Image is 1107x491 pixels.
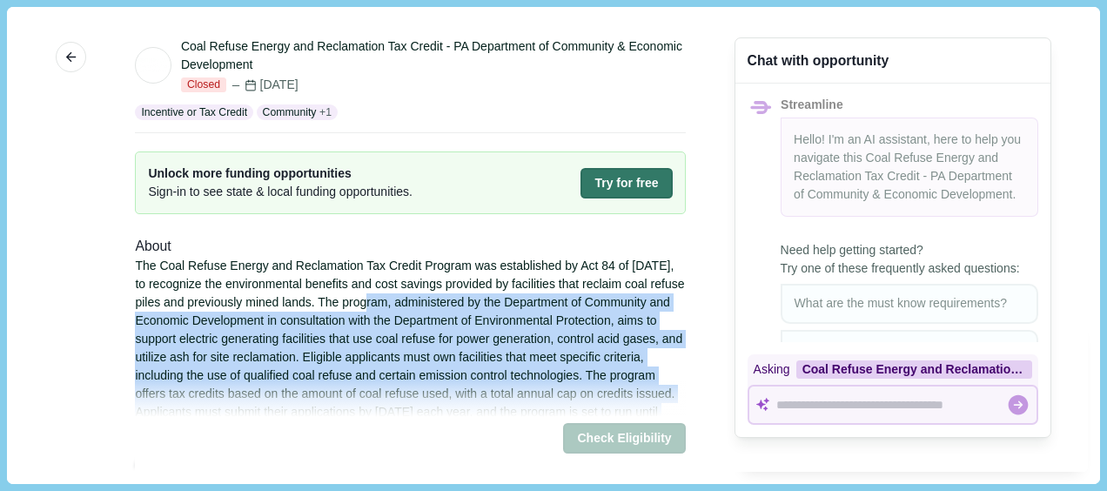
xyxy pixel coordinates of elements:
div: Asking [748,354,1038,385]
span: Sign-in to see state & local funding opportunities. [148,183,413,201]
span: Coal Refuse Energy and Reclamation Tax Credit - PA Department of Community & Economic Development [794,151,1012,201]
span: + 1 [319,104,332,120]
button: Check Eligibility [563,423,685,454]
p: Incentive or Tax Credit [141,104,247,120]
div: Coal Refuse Energy and Reclamation Tax Credit - PA Department of Community & Economic Development [796,360,1032,379]
div: Coal Refuse Energy and Reclamation Tax Credit - PA Department of Community & Economic Development [181,37,686,74]
span: Hello! I'm an AI assistant, here to help you navigate this . [794,132,1021,201]
span: Closed [181,77,226,93]
span: Streamline [781,98,843,111]
div: Chat with opportunity [748,50,889,71]
span: Unlock more funding opportunities [148,165,413,183]
button: Try for free [580,168,672,198]
span: Need help getting started? Try one of these frequently asked questions: [781,241,1038,278]
div: About [135,236,685,258]
div: The Coal Refuse Energy and Reclamation Tax Credit Program was established by Act 84 of [DATE], to... [135,257,685,440]
div: [DATE] [230,76,299,94]
img: logo-l.png [136,48,171,83]
p: Community [263,104,317,120]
